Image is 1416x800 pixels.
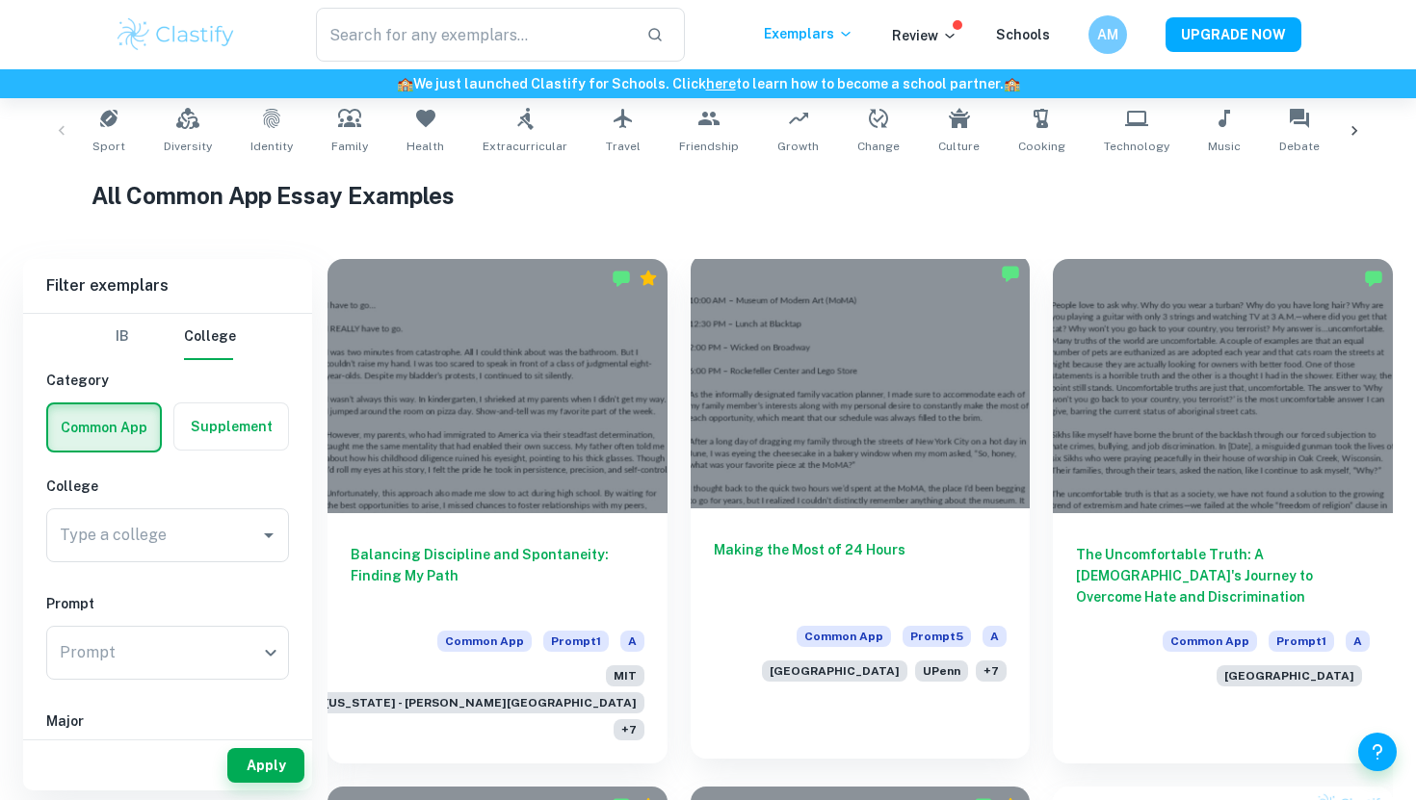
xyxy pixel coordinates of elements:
img: Marked [1364,269,1383,288]
h6: Major [46,710,289,732]
span: Health [406,138,444,155]
h6: Filter exemplars [23,259,312,313]
span: Debate [1279,138,1320,155]
span: + 7 [614,719,644,740]
span: 🏫 [397,76,413,91]
span: Culture [938,138,980,155]
span: Prompt 1 [543,631,609,652]
span: Cooking [1018,138,1065,155]
a: Making the Most of 24 HoursCommon AppPrompt5A[GEOGRAPHIC_DATA]UPenn+7 [691,259,1031,763]
p: Review [892,25,957,46]
span: Common App [437,631,532,652]
button: UPGRADE NOW [1166,17,1301,52]
img: Marked [612,269,631,288]
a: The Uncomfortable Truth: A [DEMOGRAPHIC_DATA]'s Journey to Overcome Hate and DiscriminationCommon... [1053,259,1393,763]
h6: The Uncomfortable Truth: A [DEMOGRAPHIC_DATA]'s Journey to Overcome Hate and Discrimination [1076,544,1370,607]
span: A [620,631,644,652]
div: Filter type choice [99,314,236,360]
span: Common App [797,626,891,647]
span: Music [1208,138,1241,155]
span: A [983,626,1007,647]
span: Family [331,138,368,155]
span: Sport [92,138,125,155]
img: Marked [1001,264,1020,283]
span: Growth [777,138,819,155]
span: UPenn [915,660,968,682]
button: IB [99,314,145,360]
button: Common App [48,404,160,451]
h6: Prompt [46,593,289,614]
span: Change [857,138,900,155]
h6: AM [1097,24,1119,45]
span: Technology [1104,138,1169,155]
h6: Category [46,370,289,391]
span: Identity [250,138,293,155]
h6: Making the Most of 24 Hours [714,539,1008,603]
span: Prompt 1 [1269,631,1334,652]
button: Open [255,522,282,549]
div: Premium [639,269,658,288]
button: AM [1088,15,1127,54]
span: A [1346,631,1370,652]
span: Friendship [679,138,739,155]
a: Schools [996,27,1050,42]
button: Apply [227,748,304,783]
button: Supplement [174,403,288,450]
span: MIT [606,665,644,686]
span: Travel [606,138,641,155]
span: [GEOGRAPHIC_DATA][US_STATE] - [PERSON_NAME][GEOGRAPHIC_DATA] [187,692,644,713]
h6: We just launched Clastify for Schools. Click to learn how to become a school partner. [4,73,1412,94]
button: College [184,314,236,360]
span: Diversity [164,138,212,155]
p: Exemplars [764,23,853,44]
a: here [706,76,736,91]
span: Common App [1163,631,1257,652]
a: Balancing Discipline and Spontaneity: Finding My PathCommon AppPrompt1AMIT[GEOGRAPHIC_DATA][US_ST... [328,259,668,763]
span: [GEOGRAPHIC_DATA] [1217,665,1362,686]
img: Clastify logo [115,15,237,54]
button: Help and Feedback [1358,733,1397,771]
span: Prompt 5 [903,626,971,647]
h6: College [46,476,289,497]
h1: All Common App Essay Examples [92,178,1324,213]
input: Search for any exemplars... [316,8,631,62]
span: Extracurricular [483,138,567,155]
span: 🏫 [1004,76,1020,91]
h6: Balancing Discipline and Spontaneity: Finding My Path [351,544,644,607]
span: [GEOGRAPHIC_DATA] [762,660,907,682]
span: + 7 [976,660,1007,682]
